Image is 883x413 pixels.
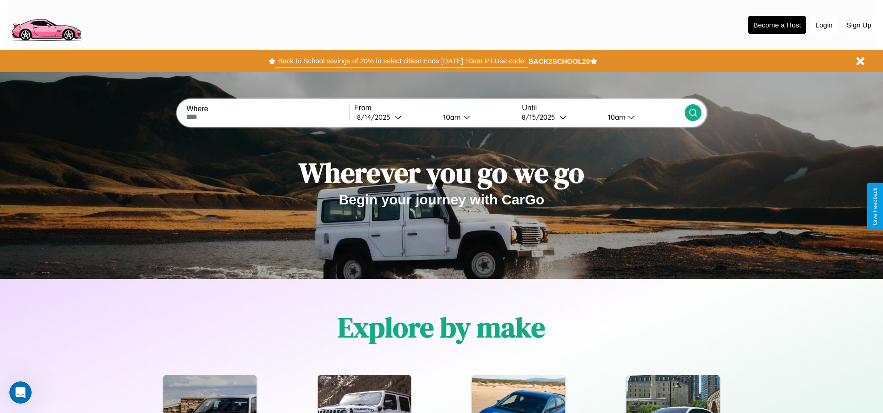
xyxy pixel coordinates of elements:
[600,112,685,122] button: 10am
[522,113,559,122] div: 8 / 15 / 2025
[354,104,517,112] label: From
[528,57,590,65] b: BACK2SCHOOL20
[438,113,463,122] div: 10am
[7,5,85,43] img: logo
[9,381,32,404] iframe: Intercom live chat
[748,16,806,34] button: Become a Host
[357,113,395,122] div: 8 / 14 / 2025
[842,16,876,34] button: Sign Up
[338,308,545,346] h1: Explore by make
[186,105,349,113] label: Where
[354,112,436,122] button: 8/14/2025
[811,16,837,34] button: Login
[872,188,878,225] div: Give Feedback
[276,54,528,68] button: Back to School savings of 20% in select cities! Ends [DATE] 10am PT.Use code:
[436,112,517,122] button: 10am
[603,113,628,122] div: 10am
[522,104,684,112] label: Until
